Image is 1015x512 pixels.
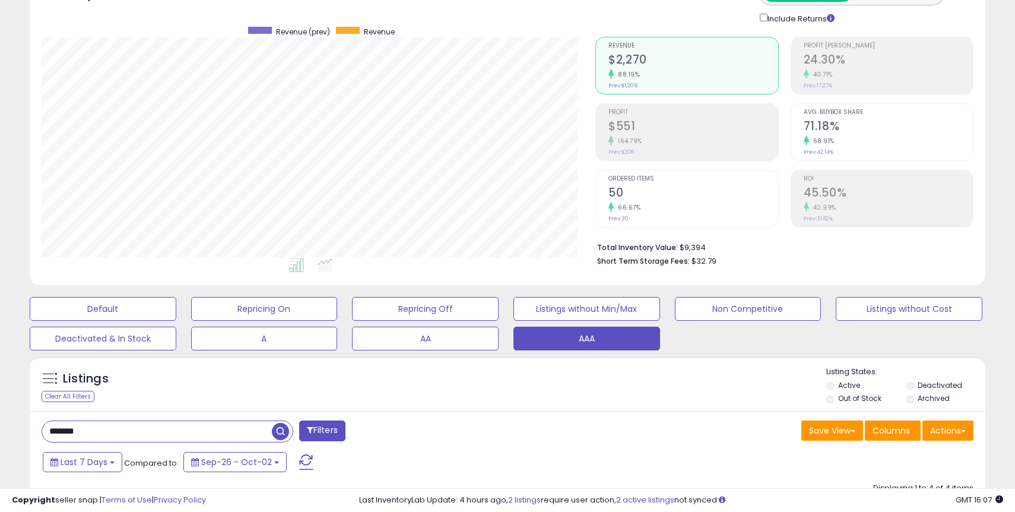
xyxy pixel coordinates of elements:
small: 42.99% [809,203,836,212]
a: 2 active listings [616,494,674,505]
button: Default [30,297,176,321]
a: Terms of Use [101,494,152,505]
small: Prev: $208 [608,148,634,156]
button: Filters [299,421,345,441]
small: Prev: 42.14% [804,148,833,156]
h2: 24.30% [804,53,973,69]
p: Listing States: [826,366,985,378]
span: 2025-10-10 16:07 GMT [956,494,1003,505]
span: Profit [PERSON_NAME] [804,43,973,49]
button: Repricing On [191,297,338,321]
div: Displaying 1 to 4 of 4 items [873,483,973,494]
label: Deactivated [918,380,962,390]
h2: 45.50% [804,186,973,202]
span: Sep-26 - Oct-02 [201,456,272,468]
a: Privacy Policy [154,494,206,505]
span: ROI [804,176,973,182]
small: 40.71% [809,70,833,79]
span: Columns [873,425,910,437]
small: Prev: 30 [608,215,629,222]
small: Prev: 17.27% [804,82,832,89]
div: Last InventoryLab Update: 4 hours ago, require user action, not synced. [359,495,1004,506]
span: Ordered Items [608,176,778,182]
button: Listings without Min/Max [513,297,660,321]
button: Last 7 Days [43,452,122,472]
a: 2 listings [508,494,541,505]
h5: Listings [63,371,109,387]
strong: Copyright [12,494,55,505]
small: 68.91% [809,137,835,146]
button: Columns [865,421,921,441]
button: Save View [801,421,863,441]
span: Revenue [608,43,778,49]
b: Total Inventory Value: [597,242,678,252]
button: Actions [922,421,973,441]
div: seller snap | | [12,495,206,506]
span: Revenue [364,27,395,37]
b: Short Term Storage Fees: [597,256,690,266]
button: Deactivated & In Stock [30,327,176,350]
span: Avg. Buybox Share [804,109,973,116]
label: Archived [918,393,950,403]
button: Non Competitive [675,297,821,321]
button: Listings without Cost [836,297,982,321]
h2: 71.18% [804,119,973,135]
button: Sep-26 - Oct-02 [183,452,287,472]
button: AAA [513,327,660,350]
li: $9,394 [597,239,965,254]
h2: $551 [608,119,778,135]
span: Compared to: [124,457,179,469]
button: AA [352,327,499,350]
span: Last 7 Days [61,456,107,468]
label: Active [838,380,860,390]
small: 88.19% [614,70,639,79]
h2: $2,270 [608,53,778,69]
div: Include Returns [751,11,849,25]
span: Profit [608,109,778,116]
button: Repricing Off [352,297,499,321]
small: Prev: 31.82% [804,215,833,222]
small: 66.67% [614,203,640,212]
small: 164.79% [614,137,642,146]
button: A [191,327,338,350]
span: $32.79 [692,255,716,267]
h2: 50 [608,186,778,202]
div: Clear All Filters [42,391,94,402]
span: Revenue (prev) [276,27,330,37]
small: Prev: $1,206 [608,82,637,89]
label: Out of Stock [838,393,881,403]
